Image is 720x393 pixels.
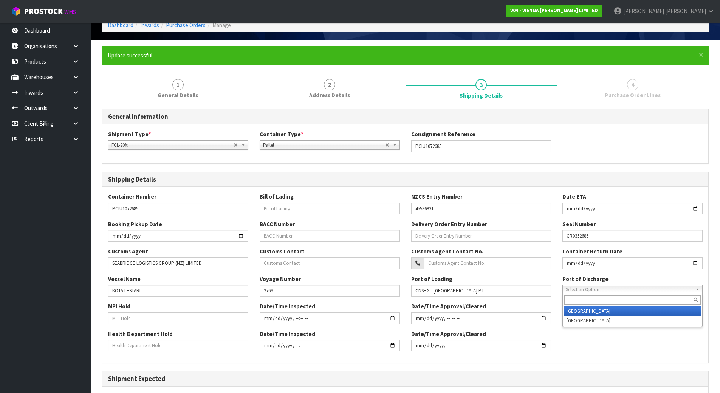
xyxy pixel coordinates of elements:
[260,203,400,214] input: Bill of Lading
[260,130,303,138] label: Container Type
[108,330,173,338] label: Health Department Hold
[260,220,295,228] label: BACC Number
[260,285,400,297] input: Voyage Number
[108,275,141,283] label: Vessel Name
[566,285,692,294] span: Select an Option
[411,312,551,324] input: Date/Time Inspected
[411,130,475,138] label: Consignment Reference
[411,140,551,152] input: Consignment Reference
[11,6,21,16] img: cube-alt.png
[108,302,130,310] label: MPI Hold
[108,230,248,242] input: Cont. Bookin Date
[108,375,703,382] h3: Shipment Expected
[108,52,152,59] span: Update successful
[108,22,133,29] a: Dashboard
[260,230,400,242] input: BACC Number
[562,230,703,242] input: Seal Number
[324,79,335,90] span: 2
[562,220,596,228] label: Seal Number
[108,130,151,138] label: Shipment Type
[309,91,350,99] span: Address Details
[699,50,703,60] span: ×
[140,22,159,29] a: Inwards
[260,247,305,255] label: Customs Contact
[212,22,231,29] span: Manage
[562,247,622,255] label: Container Return Date
[108,247,148,255] label: Customs Agent
[564,306,701,316] li: [GEOGRAPHIC_DATA]
[564,316,701,325] li: [GEOGRAPHIC_DATA]
[627,79,638,90] span: 4
[108,220,162,228] label: Booking Pickup Date
[260,275,301,283] label: Voyage Number
[166,22,206,29] a: Purchase Orders
[411,203,551,214] input: Entry Number
[411,330,486,338] label: Date/Time Approval/Cleared
[260,302,315,310] label: Date/Time Inspected
[510,7,598,14] strong: V04 - VIENNA [PERSON_NAME] LIMITED
[158,91,198,99] span: General Details
[108,285,248,297] input: Vessel Name
[260,257,400,269] input: Customs Contact
[623,8,664,15] span: [PERSON_NAME]
[562,275,609,283] label: Port of Discharge
[263,141,385,150] span: Pallet
[108,340,248,351] input: Health Department Hold
[108,312,248,324] input: MPI Hold
[108,193,156,200] label: Container Number
[260,330,315,338] label: Date/Time Inspected
[460,92,503,99] span: Shipping Details
[108,113,703,120] h3: General Information
[172,79,184,90] span: 1
[411,285,551,297] input: Port Loaded
[411,220,487,228] label: Delivery Order Entry Number
[260,340,400,351] input: Date/Time Inspected
[64,8,76,16] small: WMS
[411,275,452,283] label: Port of Loading
[605,91,661,99] span: Purchase Order Lines
[562,193,586,200] label: Date ETA
[108,257,248,269] input: Customs Agent
[260,312,400,324] input: Date/Time Inspected
[411,193,463,200] label: NZCS Entry Number
[24,6,63,16] span: ProStock
[411,302,486,310] label: Date/Time Approval/Cleared
[260,193,294,200] label: Bill of Lading
[506,5,602,17] a: V04 - VIENNA [PERSON_NAME] LIMITED
[424,257,551,269] input: Customs Agent Contact No.
[411,230,551,242] input: Deivery Order Entry Number
[475,79,487,90] span: 3
[562,257,703,269] input: Container Return Date
[411,340,551,351] input: Date/Time Inspected
[411,247,483,255] label: Customs Agent Contact No.
[111,141,234,150] span: FCL-20ft
[108,176,703,183] h3: Shipping Details
[108,203,248,214] input: Container Number
[665,8,706,15] span: [PERSON_NAME]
